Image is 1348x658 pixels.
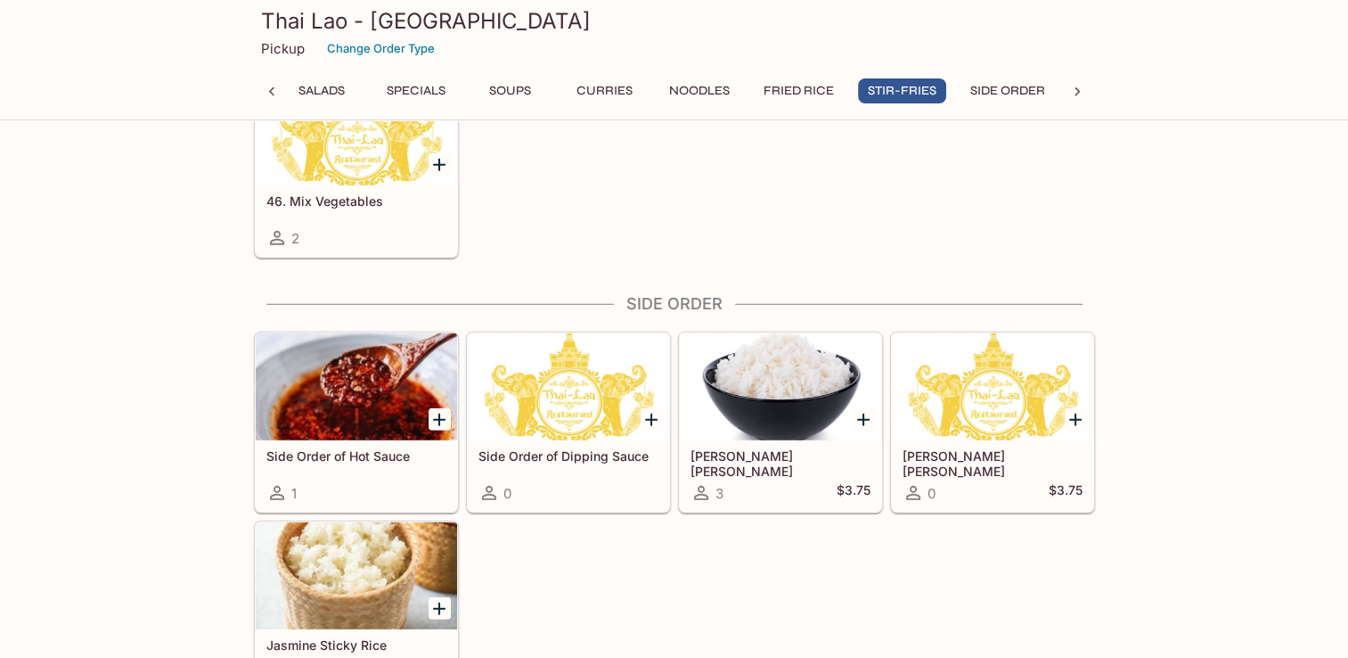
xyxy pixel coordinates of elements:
span: 2 [291,230,299,247]
div: Jasmine Sticky Rice [256,522,457,629]
h5: Side Order of Hot Sauce [266,448,446,464]
h4: Side Order [254,294,1095,314]
h5: Jasmine Sticky Rice [266,637,446,653]
h5: $3.75 [1049,482,1082,504]
button: Soups [470,78,551,103]
h5: $3.75 [837,482,870,504]
button: Side Order [960,78,1055,103]
p: Pickup [261,40,305,57]
span: 0 [503,485,511,502]
button: Fried Rice [754,78,844,103]
button: Add Jasmine Brown Rice [1065,408,1087,431]
div: Jasmine Brown Rice [892,333,1093,440]
div: 46. Mix Vegetables [256,78,457,185]
button: Add Jasmine White Rice [853,408,875,431]
a: Side Order of Dipping Sauce0 [467,333,670,513]
button: Add Jasmine Sticky Rice [429,597,451,620]
button: Salads [282,78,362,103]
button: Noodles [659,78,739,103]
div: Side Order of Dipping Sauce [468,333,669,440]
button: Add 46. Mix Vegetables [429,153,451,176]
button: Add Side Order of Hot Sauce [429,408,451,431]
a: Side Order of Hot Sauce1 [255,333,458,513]
button: Specials [376,78,456,103]
h3: Thai Lao - [GEOGRAPHIC_DATA] [261,7,1088,35]
span: 3 [715,485,723,502]
a: [PERSON_NAME] [PERSON_NAME]3$3.75 [679,333,882,513]
h5: Side Order of Dipping Sauce [478,448,658,464]
a: 46. Mix Vegetables2 [255,78,458,258]
span: 0 [927,485,935,502]
h5: 46. Mix Vegetables [266,193,446,209]
h5: [PERSON_NAME] [PERSON_NAME] [903,448,1082,478]
div: Side Order of Hot Sauce [256,333,457,440]
a: [PERSON_NAME] [PERSON_NAME]0$3.75 [891,333,1094,513]
button: Add Side Order of Dipping Sauce [641,408,663,431]
button: Change Order Type [319,35,443,62]
button: Curries [565,78,645,103]
button: Stir-Fries [858,78,946,103]
span: 1 [291,485,297,502]
div: Jasmine White Rice [680,333,881,440]
h5: [PERSON_NAME] [PERSON_NAME] [690,448,870,478]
